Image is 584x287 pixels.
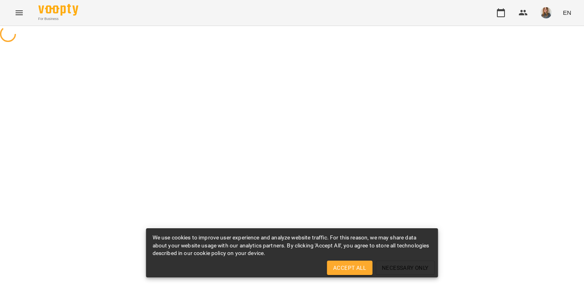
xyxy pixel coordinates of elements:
[563,8,571,17] span: EN
[560,5,574,20] button: EN
[10,3,29,22] button: Menu
[38,16,78,22] span: For Business
[38,4,78,16] img: Voopty Logo
[540,7,552,18] img: 6f40374b6a1accdc2a90a8d7dc3ac7b7.jpg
